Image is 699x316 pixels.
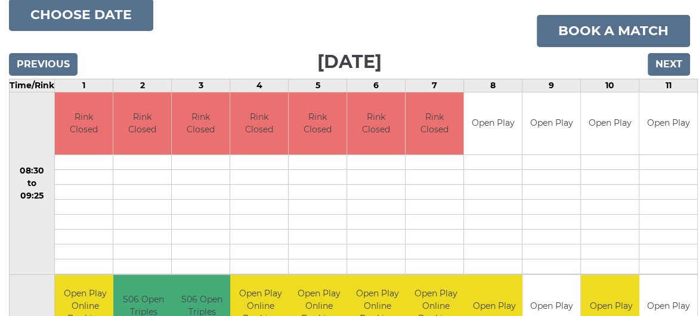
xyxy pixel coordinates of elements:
[113,79,172,92] td: 2
[55,92,113,155] td: Rink Closed
[581,92,639,155] td: Open Play
[230,79,289,92] td: 4
[347,92,405,155] td: Rink Closed
[347,79,406,92] td: 6
[639,79,698,92] td: 11
[172,92,230,155] td: Rink Closed
[406,92,463,155] td: Rink Closed
[522,92,580,155] td: Open Play
[464,79,522,92] td: 8
[9,53,78,76] input: Previous
[10,79,55,92] td: Time/Rink
[581,79,639,92] td: 10
[406,79,464,92] td: 7
[113,92,171,155] td: Rink Closed
[10,92,55,275] td: 08:30 to 09:25
[537,15,690,47] a: Book a match
[522,79,581,92] td: 9
[55,79,113,92] td: 1
[648,53,690,76] input: Next
[289,79,347,92] td: 5
[639,92,697,155] td: Open Play
[172,79,230,92] td: 3
[289,92,347,155] td: Rink Closed
[464,92,522,155] td: Open Play
[230,92,288,155] td: Rink Closed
